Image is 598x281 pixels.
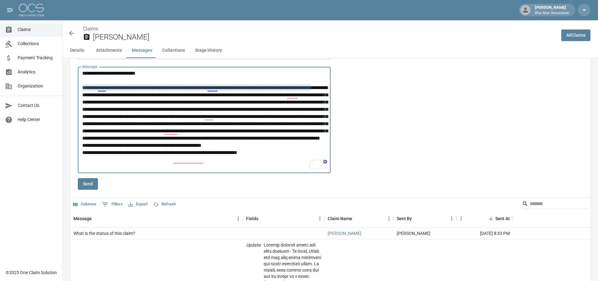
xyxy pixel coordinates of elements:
[384,214,394,223] button: Menu
[18,26,57,33] span: Claims
[70,210,243,227] div: Message
[412,214,421,223] button: Sort
[83,26,98,32] a: Claims
[4,4,16,16] button: open drawer
[19,4,44,16] img: ocs-logo-white-transparent.png
[397,230,430,236] div: Erinn Culhane
[456,228,513,239] div: [DATE] 8:33 PM
[495,210,510,227] div: Sent At
[18,55,57,61] span: Payment Tracking
[234,214,243,223] button: Menu
[18,102,57,109] span: Contact Us
[447,214,456,223] button: Menu
[82,70,328,171] textarea: To enrich screen reader interactions, please activate Accessibility in Grammarly extension settings
[100,199,124,209] button: Show filters
[73,230,135,236] div: What is the status of this claim?
[535,11,569,16] p: Blue Bear Restoration
[82,64,97,69] label: Message
[190,43,227,58] button: Stage History
[157,43,190,58] button: Collections
[246,210,258,227] div: Fields
[522,199,589,210] div: Search
[127,43,157,58] button: Messages
[6,269,57,276] div: © 2025 One Claim Solution
[328,230,361,236] a: [PERSON_NAME]
[18,69,57,75] span: Analytics
[397,210,412,227] div: Sent By
[352,214,361,223] button: Sort
[83,25,556,33] nav: breadcrumb
[63,43,91,58] button: Details
[456,210,513,227] div: Sent At
[487,214,495,223] button: Sort
[561,29,590,41] a: AllClaims
[127,199,149,209] button: Export
[18,40,57,47] span: Collections
[92,214,100,223] button: Sort
[72,199,98,209] button: Select columns
[18,116,57,123] span: Help Center
[315,214,325,223] button: Menu
[456,214,466,223] button: Menu
[258,214,267,223] button: Sort
[328,210,352,227] div: Claim Name
[152,199,177,209] button: Refresh
[243,210,325,227] div: Fields
[394,210,456,227] div: Sent By
[93,33,556,42] h2: [PERSON_NAME]
[91,43,127,58] button: Attachments
[78,178,98,190] button: Send
[532,4,572,16] div: [PERSON_NAME]
[63,43,598,58] div: anchor tabs
[18,83,57,89] span: Organization
[73,210,92,227] div: Message
[325,210,394,227] div: Claim Name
